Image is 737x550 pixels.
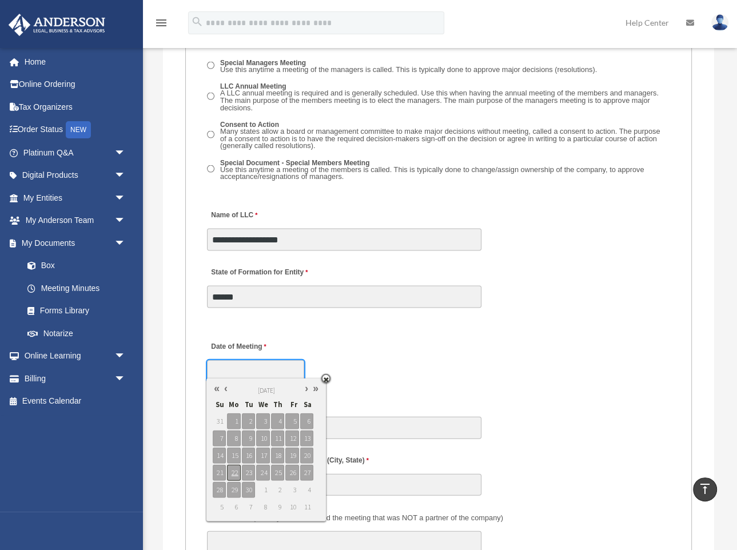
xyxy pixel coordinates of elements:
span: arrow_drop_down [114,186,137,210]
span: Many states allow a board or management committee to make major decisions without meeting, called... [220,127,660,150]
span: 30 [242,482,255,498]
label: Consent to Action [217,119,671,152]
span: 9 [242,431,255,447]
span: 7 [242,499,255,515]
span: 6 [300,413,313,429]
span: 2 [271,482,284,498]
a: Order StatusNEW [8,118,143,142]
span: arrow_drop_down [114,345,137,368]
a: Notarize [16,322,143,345]
span: 8 [227,431,240,447]
span: 2 [242,413,255,429]
label: State of Formation for Entity [207,265,310,281]
a: Online Ordering [8,73,143,96]
span: 10 [285,499,298,515]
span: Use this anytime a meeting of the managers is called. This is typically done to approve major dec... [220,65,597,74]
span: Fr [285,397,298,412]
a: Platinum Q&Aarrow_drop_down [8,141,143,164]
span: 20 [300,448,313,464]
span: 1 [227,413,240,429]
span: arrow_drop_down [114,367,137,390]
img: User Pic [711,14,728,31]
span: 31 [213,413,226,429]
span: 5 [285,413,298,429]
span: 16 [242,448,255,464]
span: Mo [227,397,240,412]
a: My Documentsarrow_drop_down [8,232,143,254]
span: 4 [271,413,284,429]
span: 29 [227,482,240,498]
span: Tu [242,397,255,412]
span: Use this anytime a meeting of the members is called. This is typically done to change/assign owne... [220,165,644,181]
span: 3 [256,413,269,429]
a: Meeting Minutes [16,277,137,300]
span: arrow_drop_down [114,164,137,188]
a: Billingarrow_drop_down [8,367,143,390]
span: arrow_drop_down [114,141,137,165]
span: [DATE] [258,386,275,394]
span: 23 [242,465,255,481]
a: Forms Library [16,300,143,322]
span: 14 [213,448,226,464]
a: Home [8,50,143,73]
span: Sa [300,397,313,412]
span: 27 [300,465,313,481]
span: 15 [227,448,240,464]
label: Also Present [207,510,506,525]
span: 6 [227,499,240,515]
span: (Did anyone else attend the meeting that was NOT a partner of the company) [253,513,503,522]
span: 10 [256,431,269,447]
span: 24 [256,465,269,481]
span: 18 [271,448,284,464]
span: 28 [213,482,226,498]
span: arrow_drop_down [114,209,137,233]
span: 5 [213,499,226,515]
span: 11 [300,499,313,515]
i: menu [154,16,168,30]
a: My Entitiesarrow_drop_down [8,186,143,209]
span: arrow_drop_down [114,232,137,255]
span: 26 [285,465,298,481]
i: search [191,15,204,28]
i: vertical_align_top [698,482,712,496]
span: 11 [271,431,284,447]
span: A LLC annual meeting is required and is generally scheduled. Use this when having the annual meet... [220,89,659,112]
label: Special Managers Meeting [217,58,601,76]
div: NEW [66,121,91,138]
span: 21 [213,465,226,481]
span: 7 [213,431,226,447]
span: 25 [271,465,284,481]
span: 8 [256,499,269,515]
a: menu [154,20,168,30]
span: 9 [271,499,284,515]
label: Name of LLC [207,208,260,224]
a: Tax Organizers [8,95,143,118]
span: Su [213,397,226,412]
span: 17 [256,448,269,464]
label: Special Document - Special Members Meeting [217,158,671,183]
a: Digital Productsarrow_drop_down [8,164,143,187]
span: 4 [300,482,313,498]
span: 12 [285,431,298,447]
span: Th [271,397,284,412]
span: 22 [227,465,240,481]
label: LLC Annual Meeting [217,82,671,114]
a: My Anderson Teamarrow_drop_down [8,209,143,232]
span: 3 [285,482,298,498]
label: Date of Meeting [207,339,316,354]
a: vertical_align_top [693,477,717,501]
span: We [256,397,269,412]
img: Anderson Advisors Platinum Portal [5,14,109,36]
a: Online Learningarrow_drop_down [8,345,143,368]
span: 1 [256,482,269,498]
a: Box [16,254,143,277]
span: 13 [300,431,313,447]
span: 19 [285,448,298,464]
a: Events Calendar [8,390,143,413]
